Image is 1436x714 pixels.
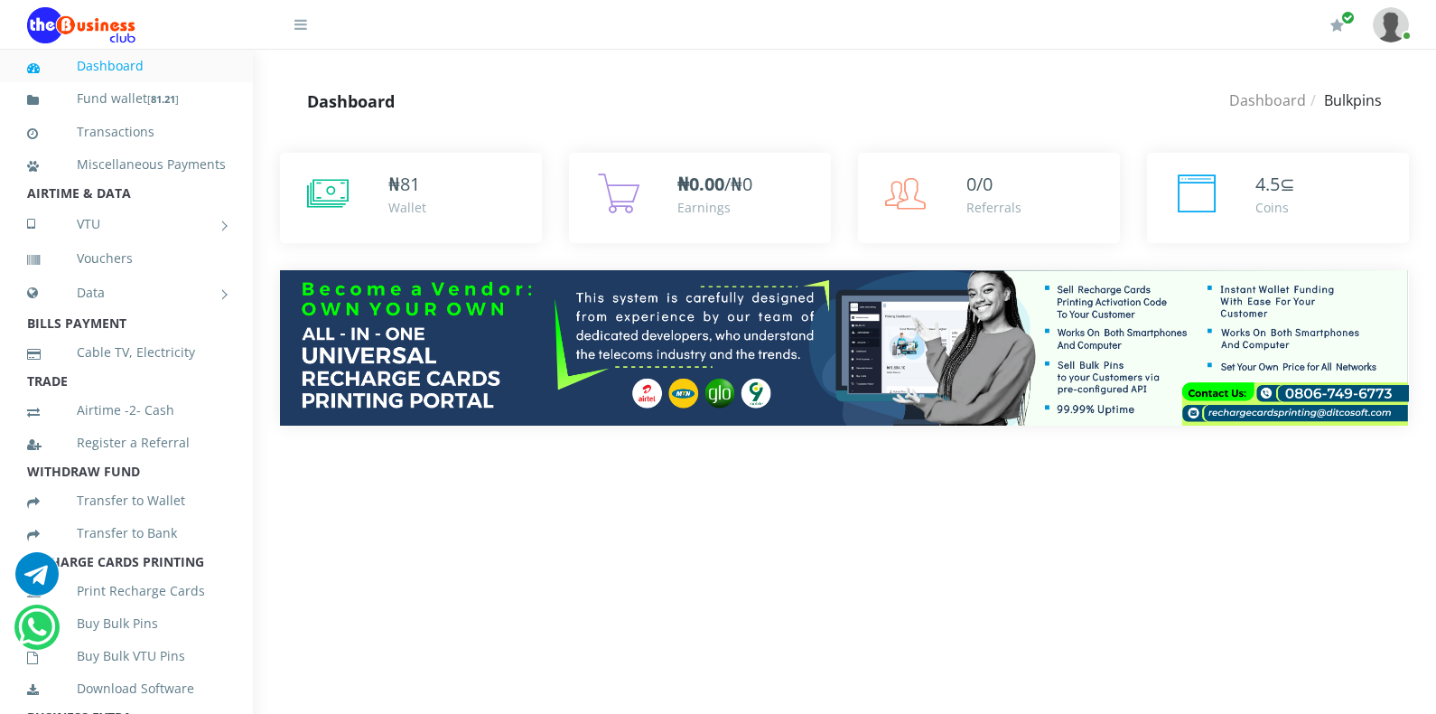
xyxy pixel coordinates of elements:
a: Download Software [27,668,226,709]
a: Dashboard [1229,90,1306,110]
img: User [1373,7,1409,42]
a: Register a Referral [27,422,226,464]
a: ₦0.00/₦0 Earnings [569,153,831,243]
a: Buy Bulk VTU Pins [27,635,226,677]
a: 0/0 Referrals [858,153,1120,243]
small: [ ] [147,92,179,106]
a: Transfer to Wallet [27,480,226,521]
i: Renew/Upgrade Subscription [1330,18,1344,33]
div: Wallet [388,198,426,217]
div: Referrals [966,198,1021,217]
a: Print Recharge Cards [27,570,226,612]
a: Transfer to Bank [27,512,226,554]
a: Miscellaneous Payments [27,144,226,185]
a: Chat for support [18,619,55,649]
a: Cable TV, Electricity [27,332,226,373]
span: /₦0 [677,172,752,196]
span: 81 [400,172,420,196]
b: 81.21 [151,92,175,106]
a: Fund wallet[81.21] [27,78,226,120]
img: Logo [27,7,135,43]
a: Vouchers [27,238,226,279]
a: ₦81 Wallet [280,153,542,243]
li: Bulkpins [1306,89,1382,111]
span: Renew/Upgrade Subscription [1341,11,1355,24]
a: Transactions [27,111,226,153]
a: Data [27,270,226,315]
a: Airtime -2- Cash [27,390,226,431]
a: Buy Bulk Pins [27,603,226,644]
a: VTU [27,202,226,247]
a: Chat for support [15,566,59,596]
span: 0/0 [966,172,993,196]
img: multitenant_rcp.png [280,270,1409,426]
div: ₦ [388,171,426,198]
b: ₦0.00 [677,172,724,196]
a: Dashboard [27,45,226,87]
span: 4.5 [1255,172,1280,196]
div: Earnings [677,198,752,217]
div: Coins [1255,198,1295,217]
strong: Dashboard [307,90,395,112]
div: ⊆ [1255,171,1295,198]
